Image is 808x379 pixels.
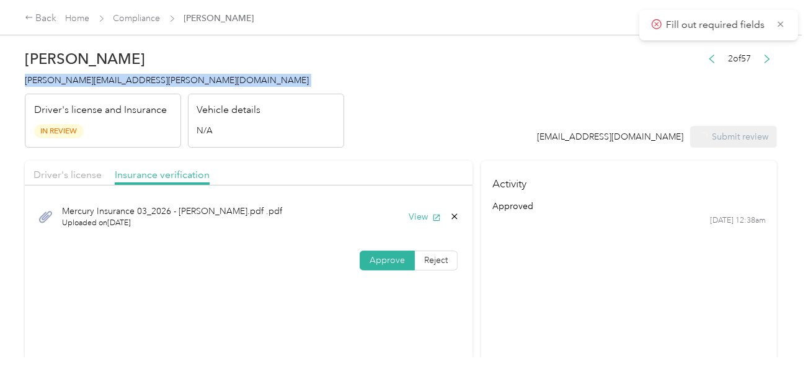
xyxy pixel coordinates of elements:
[197,124,213,137] span: N/A
[62,218,282,229] span: Uploaded on [DATE]
[481,161,777,200] h4: Activity
[424,255,448,265] span: Reject
[25,75,309,86] span: [PERSON_NAME][EMAIL_ADDRESS][PERSON_NAME][DOMAIN_NAME]
[370,255,405,265] span: Approve
[34,124,84,138] span: In Review
[197,103,261,118] p: Vehicle details
[62,205,282,218] span: Mercury Insurance 03_2026 - [PERSON_NAME].pdf .pdf
[409,210,441,223] button: View
[492,200,766,213] div: approved
[25,50,344,68] h2: [PERSON_NAME]
[184,12,254,25] span: [PERSON_NAME]
[66,13,90,24] a: Home
[34,103,167,118] p: Driver's license and Insurance
[666,17,768,33] p: Fill out required fields
[710,215,766,226] time: [DATE] 12:38am
[33,169,102,181] span: Driver's license
[728,52,751,65] span: 2 of 57
[739,310,808,379] iframe: Everlance-gr Chat Button Frame
[25,11,57,26] div: Back
[113,13,161,24] a: Compliance
[538,130,684,143] div: [EMAIL_ADDRESS][DOMAIN_NAME]
[115,169,210,181] span: Insurance verification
